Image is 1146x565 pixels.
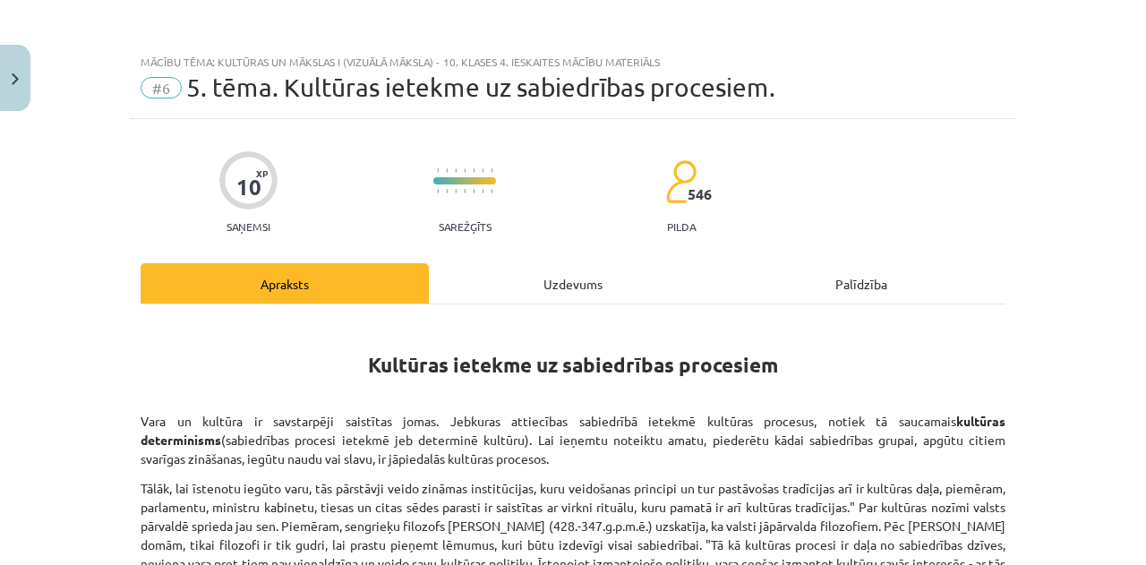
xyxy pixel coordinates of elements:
[141,412,1005,468] p: Vara un kultūra ir savstarpēji saistītas jomas. Jebkuras attiecības sabiedrībā ietekmē kultūras p...
[186,73,775,102] span: 5. tēma. Kultūras ietekme uz sabiedrības procesiem.
[473,189,475,193] img: icon-short-line-57e1e144782c952c97e751825c79c345078a6d821885a25fce030b3d8c18986b.svg
[455,189,457,193] img: icon-short-line-57e1e144782c952c97e751825c79c345078a6d821885a25fce030b3d8c18986b.svg
[491,189,492,193] img: icon-short-line-57e1e144782c952c97e751825c79c345078a6d821885a25fce030b3d8c18986b.svg
[446,168,448,173] img: icon-short-line-57e1e144782c952c97e751825c79c345078a6d821885a25fce030b3d8c18986b.svg
[439,220,492,233] p: Sarežģīts
[491,168,492,173] img: icon-short-line-57e1e144782c952c97e751825c79c345078a6d821885a25fce030b3d8c18986b.svg
[141,263,429,304] div: Apraksts
[219,220,278,233] p: Saņemsi
[429,263,717,304] div: Uzdevums
[667,220,696,233] p: pilda
[455,168,457,173] img: icon-short-line-57e1e144782c952c97e751825c79c345078a6d821885a25fce030b3d8c18986b.svg
[473,168,475,173] img: icon-short-line-57e1e144782c952c97e751825c79c345078a6d821885a25fce030b3d8c18986b.svg
[141,56,1005,68] div: Mācību tēma: Kultūras un mākslas i (vizuālā māksla) - 10. klases 4. ieskaites mācību materiāls
[688,186,712,202] span: 546
[437,168,439,173] img: icon-short-line-57e1e144782c952c97e751825c79c345078a6d821885a25fce030b3d8c18986b.svg
[437,189,439,193] img: icon-short-line-57e1e144782c952c97e751825c79c345078a6d821885a25fce030b3d8c18986b.svg
[482,168,483,173] img: icon-short-line-57e1e144782c952c97e751825c79c345078a6d821885a25fce030b3d8c18986b.svg
[482,189,483,193] img: icon-short-line-57e1e144782c952c97e751825c79c345078a6d821885a25fce030b3d8c18986b.svg
[12,73,19,85] img: icon-close-lesson-0947bae3869378f0d4975bcd49f059093ad1ed9edebbc8119c70593378902aed.svg
[446,189,448,193] img: icon-short-line-57e1e144782c952c97e751825c79c345078a6d821885a25fce030b3d8c18986b.svg
[717,263,1005,304] div: Palīdzība
[256,168,268,178] span: XP
[141,77,182,98] span: #6
[236,175,261,200] div: 10
[368,352,778,378] strong: Kultūras ietekme uz sabiedrības procesiem
[464,189,466,193] img: icon-short-line-57e1e144782c952c97e751825c79c345078a6d821885a25fce030b3d8c18986b.svg
[665,159,697,204] img: students-c634bb4e5e11cddfef0936a35e636f08e4e9abd3cc4e673bd6f9a4125e45ecb1.svg
[464,168,466,173] img: icon-short-line-57e1e144782c952c97e751825c79c345078a6d821885a25fce030b3d8c18986b.svg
